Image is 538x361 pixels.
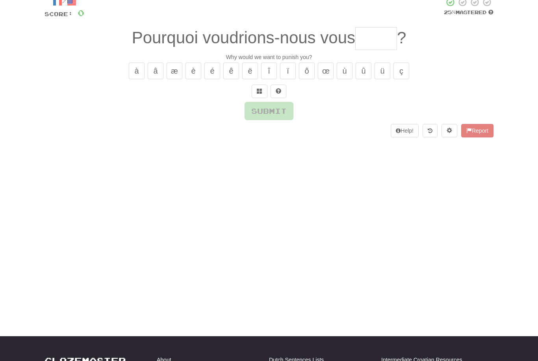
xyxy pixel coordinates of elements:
[444,9,493,16] div: Mastered
[242,63,258,79] button: ë
[245,102,293,120] button: Submit
[148,63,163,79] button: â
[337,63,352,79] button: ù
[132,28,355,47] span: Pourquoi voudrions-nous vous
[271,85,286,98] button: Single letter hint - you only get 1 per sentence and score half the points! alt+h
[391,124,419,137] button: Help!
[204,63,220,79] button: é
[223,63,239,79] button: ê
[186,63,201,79] button: è
[167,63,182,79] button: æ
[461,124,493,137] button: Report
[45,11,73,17] span: Score:
[129,63,145,79] button: à
[78,8,84,18] span: 0
[393,63,409,79] button: ç
[444,9,456,15] span: 25 %
[299,63,315,79] button: ô
[318,63,334,79] button: œ
[280,63,296,79] button: ï
[423,124,438,137] button: Round history (alt+y)
[252,85,267,98] button: Switch sentence to multiple choice alt+p
[375,63,390,79] button: ü
[397,28,406,47] span: ?
[45,53,493,61] div: Why would we want to punish you?
[261,63,277,79] button: î
[356,63,371,79] button: û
